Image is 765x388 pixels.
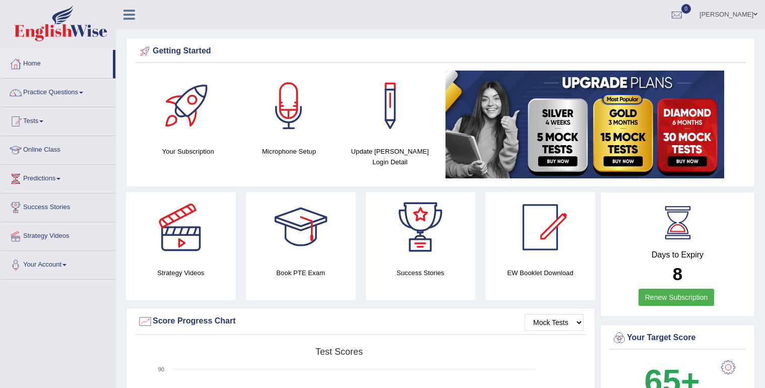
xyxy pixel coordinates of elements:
h4: Days to Expiry [612,250,743,260]
a: Renew Subscription [639,289,715,306]
h4: Microphone Setup [243,146,334,157]
div: Getting Started [138,44,743,59]
a: Home [1,50,113,75]
a: Success Stories [1,193,115,219]
a: Practice Questions [1,79,115,104]
a: Online Class [1,136,115,161]
h4: Success Stories [366,268,476,278]
a: Strategy Videos [1,222,115,247]
h4: Book PTE Exam [246,268,356,278]
a: Your Account [1,251,115,276]
tspan: Test scores [315,347,363,357]
h4: EW Booklet Download [485,268,595,278]
b: 8 [673,264,682,284]
a: Tests [1,107,115,133]
h4: Strategy Videos [126,268,236,278]
text: 90 [158,366,164,372]
h4: Your Subscription [143,146,233,157]
div: Score Progress Chart [138,314,584,329]
img: small5.jpg [445,71,724,178]
a: Predictions [1,165,115,190]
h4: Update [PERSON_NAME] Login Detail [345,146,435,167]
span: 0 [681,4,691,14]
div: Your Target Score [612,331,743,346]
